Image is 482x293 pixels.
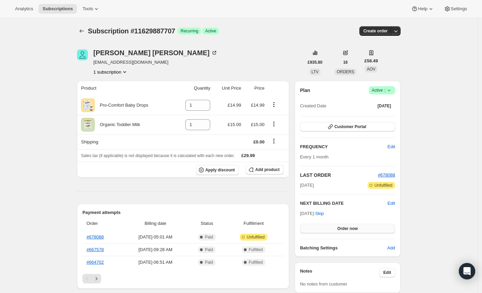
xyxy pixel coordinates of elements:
[77,26,87,36] button: Subscriptions
[335,124,366,129] span: Customer Portal
[339,58,352,67] button: 16
[383,270,391,275] span: Edit
[378,172,395,178] a: #678088
[384,141,399,152] button: Edit
[377,103,391,109] span: [DATE]
[81,153,235,158] span: Sales tax (if applicable) is not displayed because it is calculated with each new order.
[268,101,279,108] button: Product actions
[300,172,378,179] h2: LAST ORDER
[379,268,395,277] button: Edit
[268,120,279,128] button: Product actions
[88,27,175,35] span: Subscription #11629887707
[249,247,263,252] span: Fulfilled
[359,26,392,36] button: Create order
[363,28,388,34] span: Create order
[300,211,324,216] span: [DATE] ·
[251,103,265,108] span: £14.99
[253,139,265,144] span: £0.00
[92,274,101,283] button: Next
[125,234,186,241] span: [DATE] · 05:01 AM
[300,154,329,159] span: Every 1 month
[205,260,213,265] span: Paid
[82,274,284,283] nav: Pagination
[300,245,387,251] h6: Batching Settings
[95,121,140,128] div: Organic Toddler Milk
[337,226,358,231] span: Order now
[196,165,239,175] button: Apply discount
[378,172,395,179] button: #678088
[242,153,255,158] span: £29.99
[11,4,37,14] button: Analytics
[407,4,438,14] button: Help
[243,81,267,96] th: Price
[81,118,95,132] img: product img
[372,87,392,94] span: Active
[95,102,148,109] div: Pro-Comfort Baby Drops
[205,28,216,34] span: Active
[373,101,395,111] button: [DATE]
[300,87,310,94] h2: Plan
[364,58,378,64] span: £58.49
[43,6,73,12] span: Subscriptions
[93,49,218,56] div: [PERSON_NAME] [PERSON_NAME]
[418,6,427,12] span: Help
[308,60,322,65] span: £935.80
[300,122,395,132] button: Customer Portal
[82,209,284,216] h2: Payment attempts
[387,245,395,251] span: Add
[228,220,280,227] span: Fulfillment
[81,98,95,112] img: product img
[87,247,104,252] a: #667578
[268,137,279,145] button: Shipping actions
[337,70,354,74] span: ORDERS
[205,234,213,240] span: Paid
[125,259,186,266] span: [DATE] · 06:51 AM
[205,247,213,252] span: Paid
[383,243,399,253] button: Add
[228,103,241,108] span: £14.99
[304,58,326,67] button: £935.80
[77,81,174,96] th: Product
[181,28,198,34] span: Recurring
[77,49,88,60] span: Ritchie Eason-Brooke’s
[125,246,186,253] span: [DATE] · 09:28 AM
[249,260,263,265] span: Fulfilled
[311,208,328,219] button: Skip
[300,224,395,233] button: Order now
[82,216,123,231] th: Order
[459,263,475,279] div: Open Intercom Messenger
[125,220,186,227] span: Billing date
[38,4,77,14] button: Subscriptions
[300,103,326,109] span: Created Date
[385,88,386,93] span: |
[311,70,318,74] span: LTV
[440,4,471,14] button: Settings
[190,220,223,227] span: Status
[300,182,314,189] span: [DATE]
[255,167,279,172] span: Add product
[300,268,379,277] h3: Notes
[78,4,104,14] button: Tools
[246,165,283,174] button: Add product
[315,210,324,217] span: Skip
[93,59,218,66] span: [EMAIL_ADDRESS][DOMAIN_NAME]
[77,134,174,149] th: Shipping
[300,281,347,287] span: No notes from customer
[15,6,33,12] span: Analytics
[388,143,395,150] span: Edit
[300,143,388,150] h2: FREQUENCY
[174,81,212,96] th: Quantity
[374,183,392,188] span: Unfulfilled
[93,68,128,75] button: Product actions
[388,200,395,207] button: Edit
[343,60,347,65] span: 16
[87,260,104,265] a: #664702
[228,122,241,127] span: £15.00
[87,234,104,240] a: #678088
[205,167,235,173] span: Apply discount
[451,6,467,12] span: Settings
[367,67,375,72] span: AOV
[251,122,265,127] span: £15.00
